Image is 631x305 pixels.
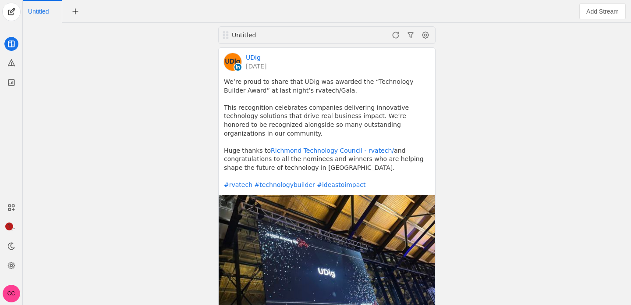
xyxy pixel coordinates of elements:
a: [DATE] [246,62,266,71]
a: #rvatech [224,181,252,188]
button: Add Stream [579,4,626,19]
a: #ideastoimpact [317,181,365,188]
span: Click to edit name [28,8,49,14]
a: Richmond Technology Council - rvatech/ [271,147,394,154]
a: UDig [246,53,261,62]
span: Add Stream [586,7,619,16]
div: Untitled [232,31,336,39]
span: 1 [5,222,13,230]
app-icon-button: New Tab [67,7,83,14]
img: cache [224,53,241,71]
pre: We’re proud to share that UDig was awarded the “Technology Builder Award” at last night’s rvatech... [224,78,430,190]
a: #technologybuilder [254,181,315,188]
button: CC [3,285,20,302]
